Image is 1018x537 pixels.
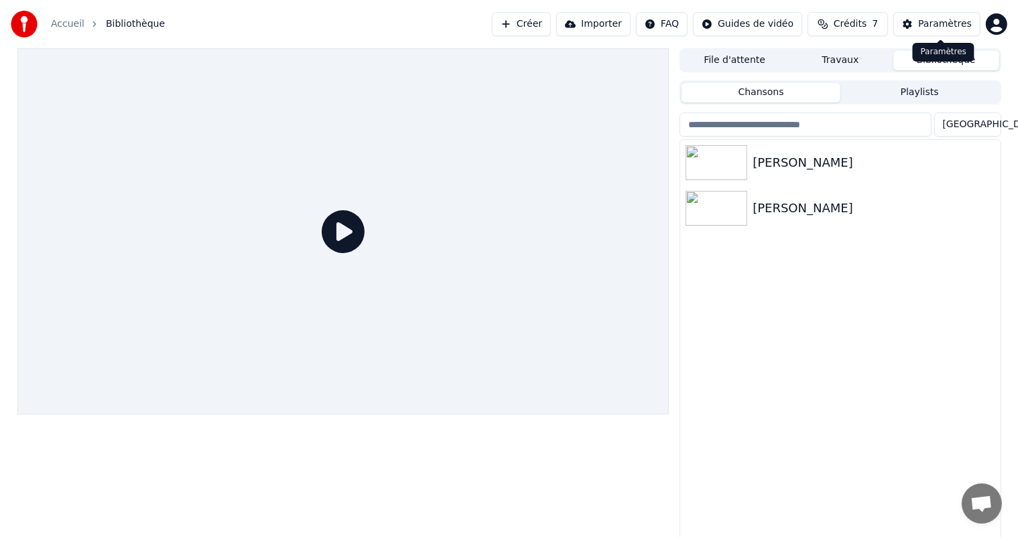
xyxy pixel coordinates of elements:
div: [PERSON_NAME] [753,153,995,172]
button: Bibliothèque [893,51,999,70]
button: Chansons [682,83,840,102]
button: Playlists [840,83,999,102]
span: Bibliothèque [106,17,165,31]
button: File d'attente [682,51,787,70]
button: FAQ [636,12,688,36]
div: Paramètres [913,43,974,62]
img: youka [11,11,38,37]
div: Paramètres [918,17,972,31]
span: 7 [872,17,878,31]
button: Guides de vidéo [693,12,802,36]
button: Travaux [787,51,893,70]
div: [PERSON_NAME] [753,199,995,218]
a: Accueil [51,17,84,31]
span: Crédits [834,17,867,31]
button: Paramètres [893,12,980,36]
nav: breadcrumb [51,17,165,31]
button: Créer [492,12,551,36]
div: Ouvrir le chat [962,483,1002,524]
button: Crédits7 [808,12,888,36]
button: Importer [556,12,631,36]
